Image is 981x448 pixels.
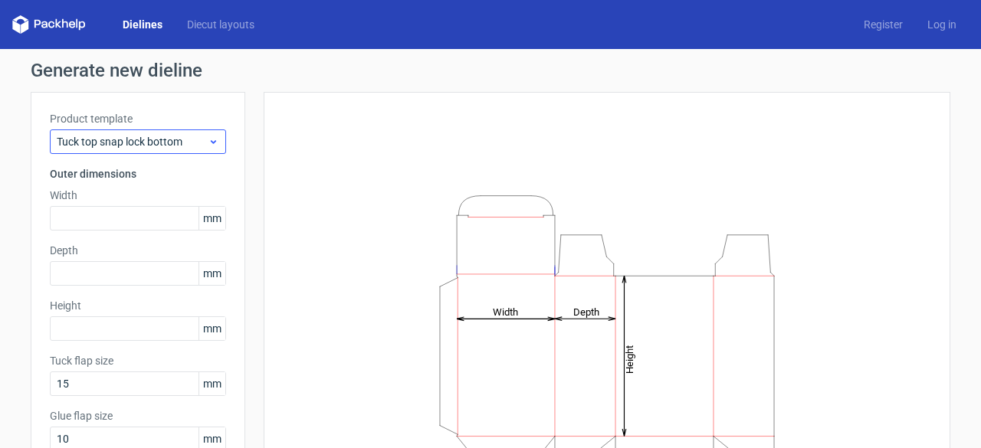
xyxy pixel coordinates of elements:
[198,372,225,395] span: mm
[50,353,226,368] label: Tuck flap size
[50,298,226,313] label: Height
[851,17,915,32] a: Register
[573,306,599,317] tspan: Depth
[198,207,225,230] span: mm
[50,408,226,423] label: Glue flap size
[198,262,225,285] span: mm
[915,17,969,32] a: Log in
[57,134,208,149] span: Tuck top snap lock bottom
[50,188,226,203] label: Width
[198,317,225,340] span: mm
[175,17,267,32] a: Diecut layouts
[493,306,518,317] tspan: Width
[31,61,950,80] h1: Generate new dieline
[50,166,226,181] h3: Outer dimensions
[50,243,226,258] label: Depth
[624,345,635,373] tspan: Height
[110,17,175,32] a: Dielines
[50,111,226,126] label: Product template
